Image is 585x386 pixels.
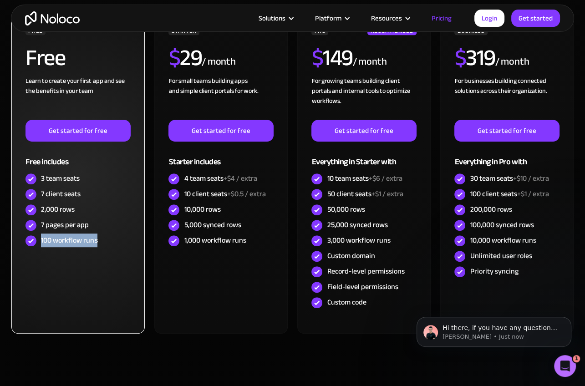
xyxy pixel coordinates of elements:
span: +$1 / extra [371,187,403,201]
div: Platform [304,12,360,24]
div: 7 client seats [41,189,81,199]
div: Custom domain [327,251,375,261]
a: Get started for free [454,120,559,142]
span: +$4 / extra [223,172,257,185]
span: +$10 / extra [513,172,549,185]
a: Get started [511,10,560,27]
iframe: Intercom live chat [554,355,576,377]
div: Learn to create your first app and see the benefits in your team ‍ [25,76,130,120]
span: $ [168,36,180,79]
span: $ [454,36,466,79]
div: 3,000 workflow runs [327,235,390,245]
div: 2,000 rows [41,204,75,214]
div: Resources [371,12,402,24]
div: 100,000 synced rows [470,220,534,230]
div: Free includes [25,142,130,171]
a: home [25,11,80,25]
div: Solutions [247,12,304,24]
div: Platform [315,12,341,24]
div: Custom code [327,297,366,307]
div: 200,000 rows [470,204,512,214]
span: 1 [573,355,580,362]
div: Record-level permissions [327,266,404,276]
div: 10,000 rows [184,204,220,214]
div: 100 client seats [470,189,549,199]
h2: 319 [454,46,495,69]
div: 50 client seats [327,189,403,199]
h2: 149 [311,46,352,69]
h2: Free [25,46,65,69]
div: 10 client seats [184,189,265,199]
div: 100 workflow runs [41,235,97,245]
div: / month [352,55,387,69]
div: For businesses building connected solutions across their organization. ‍ [454,76,559,120]
span: +$0.5 / extra [227,187,265,201]
div: 10,000 workflow runs [470,235,536,245]
div: 7 pages per app [41,220,89,230]
div: Everything in Pro with [454,142,559,171]
div: / month [202,55,236,69]
h2: 29 [168,46,202,69]
div: For growing teams building client portals and internal tools to optimize workflows. [311,76,416,120]
div: 30 team seats [470,173,549,183]
div: Unlimited user roles [470,251,532,261]
div: 5,000 synced rows [184,220,241,230]
div: 25,000 synced rows [327,220,387,230]
iframe: Intercom notifications message [403,298,585,361]
div: 4 team seats [184,173,257,183]
div: Starter includes [168,142,273,171]
div: 10 team seats [327,173,402,183]
span: +$1 / extra [517,187,549,201]
div: Resources [360,12,420,24]
div: For small teams building apps and simple client portals for work. ‍ [168,76,273,120]
a: Get started for free [311,120,416,142]
span: $ [311,36,323,79]
a: Get started for free [168,120,273,142]
div: Everything in Starter with [311,142,416,171]
div: 1,000 workflow runs [184,235,246,245]
a: Login [474,10,504,27]
div: Priority syncing [470,266,518,276]
a: Get started for free [25,120,130,142]
span: +$6 / extra [368,172,402,185]
a: Pricing [420,12,463,24]
div: / month [495,55,529,69]
div: 3 team seats [41,173,80,183]
div: 50,000 rows [327,204,365,214]
div: Field-level permissions [327,282,398,292]
div: Solutions [259,12,285,24]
